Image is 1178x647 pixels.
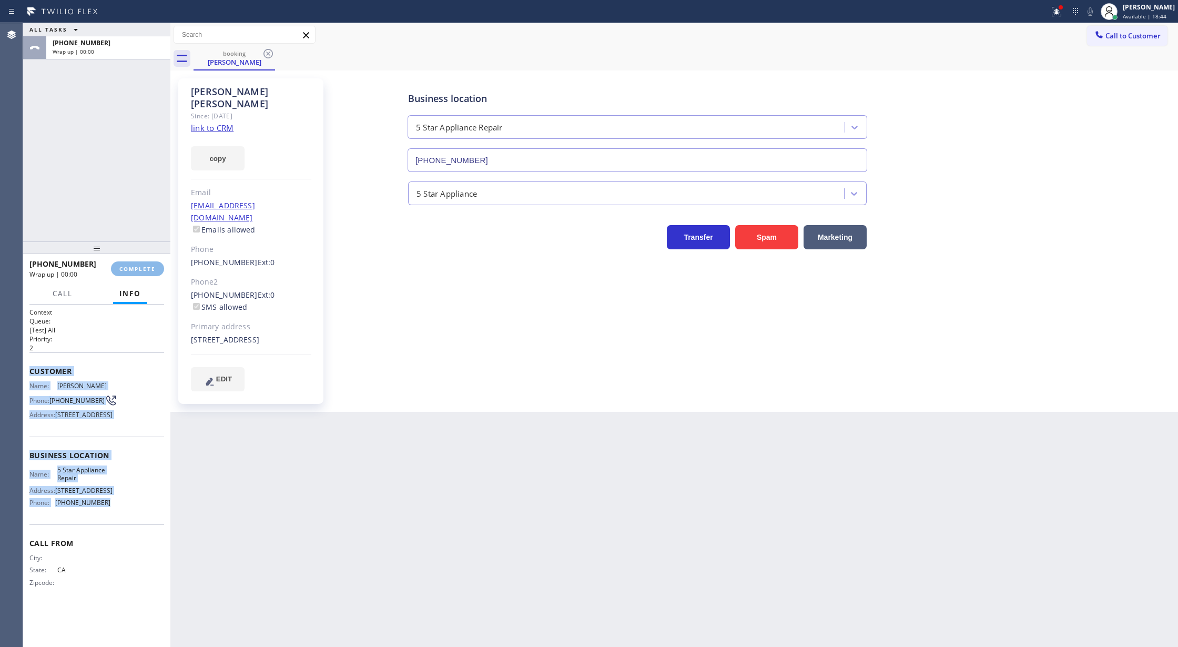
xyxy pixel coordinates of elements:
button: Mute [1083,4,1098,19]
span: Call From [29,538,164,548]
span: Ext: 0 [258,290,275,300]
span: [PHONE_NUMBER] [49,397,105,405]
span: CA [57,566,110,574]
span: [PHONE_NUMBER] [53,38,110,47]
div: Business location [408,92,867,106]
span: Address: [29,487,55,494]
span: Info [119,289,141,298]
button: COMPLETE [111,261,164,276]
button: Marketing [804,225,867,249]
span: Address: [29,411,55,419]
span: [STREET_ADDRESS] [55,487,113,494]
input: SMS allowed [193,303,200,310]
div: [PERSON_NAME] [PERSON_NAME] [191,86,311,110]
span: Phone: [29,499,55,507]
span: [PHONE_NUMBER] [29,259,96,269]
span: ALL TASKS [29,26,67,33]
span: EDIT [216,375,232,383]
div: [PERSON_NAME] [1123,3,1175,12]
button: Info [113,284,147,304]
span: Wrap up | 00:00 [53,48,94,55]
label: Emails allowed [191,225,256,235]
input: Phone Number [408,148,867,172]
div: Phone [191,244,311,256]
div: [PERSON_NAME] [195,57,274,67]
button: EDIT [191,367,245,391]
div: booking [195,49,274,57]
span: COMPLETE [119,265,156,272]
label: SMS allowed [191,302,247,312]
span: Call to Customer [1105,31,1161,41]
div: 5 Star Appliance Repair [416,122,503,134]
div: Phone2 [191,276,311,288]
a: [PHONE_NUMBER] [191,290,258,300]
button: Transfer [667,225,730,249]
span: Call [53,289,73,298]
p: [Test] All [29,326,164,335]
span: Wrap up | 00:00 [29,270,77,279]
input: Emails allowed [193,226,200,232]
input: Search [174,26,315,43]
span: State: [29,566,57,574]
span: 5 Star Appliance Repair [57,466,110,482]
span: [STREET_ADDRESS] [55,411,113,419]
a: link to CRM [191,123,233,133]
div: Since: [DATE] [191,110,311,122]
button: copy [191,146,245,170]
h2: Queue: [29,317,164,326]
h2: Priority: [29,335,164,343]
a: [PHONE_NUMBER] [191,257,258,267]
a: [EMAIL_ADDRESS][DOMAIN_NAME] [191,200,255,223]
button: Call to Customer [1087,26,1167,46]
span: Business location [29,450,164,460]
button: Spam [735,225,798,249]
span: Name: [29,470,57,478]
div: [STREET_ADDRESS] [191,334,311,346]
button: ALL TASKS [23,23,88,36]
span: Name: [29,382,57,390]
div: Primary address [191,321,311,333]
span: [PERSON_NAME] [57,382,110,390]
div: Cynthia Hunt [195,47,274,69]
div: 5 Star Appliance [417,187,477,199]
span: Available | 18:44 [1123,13,1166,20]
span: Ext: 0 [258,257,275,267]
span: Zipcode: [29,579,57,587]
span: Customer [29,366,164,376]
span: Phone: [29,397,49,405]
div: Email [191,187,311,199]
p: 2 [29,343,164,352]
span: City: [29,554,57,562]
h1: Context [29,308,164,317]
button: Call [46,284,79,304]
span: [PHONE_NUMBER] [55,499,110,507]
